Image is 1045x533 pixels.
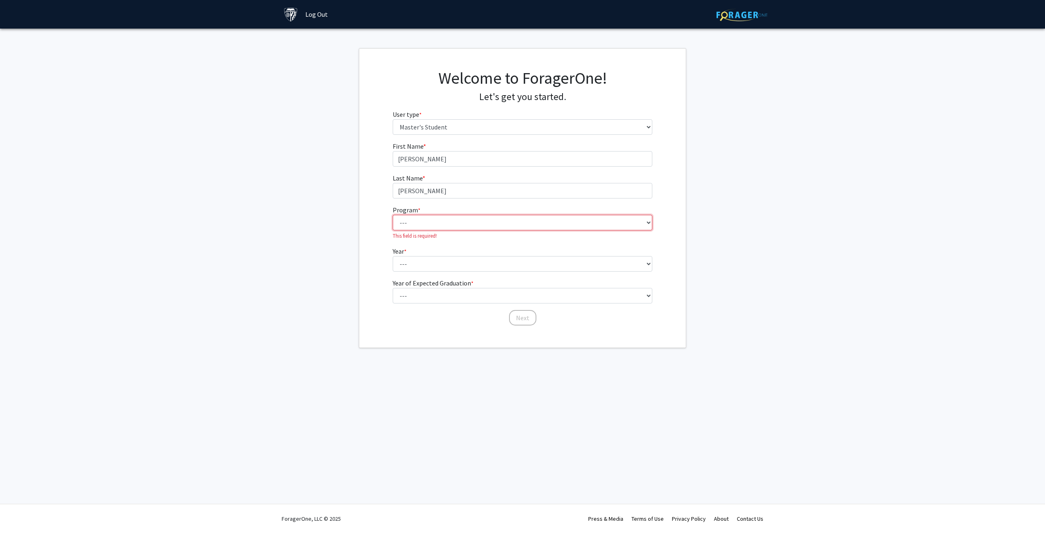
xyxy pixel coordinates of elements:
a: Privacy Policy [672,515,706,522]
p: This field is required! [393,232,653,240]
h4: Let's get you started. [393,91,653,103]
span: First Name [393,142,423,150]
img: ForagerOne Logo [716,9,767,21]
a: Press & Media [588,515,623,522]
a: Terms of Use [631,515,664,522]
label: Year of Expected Graduation [393,278,474,288]
h1: Welcome to ForagerOne! [393,68,653,88]
img: Johns Hopkins University Logo [284,7,298,22]
div: ForagerOne, LLC © 2025 [282,504,341,533]
label: Year [393,246,407,256]
iframe: Chat [6,496,35,527]
a: Contact Us [737,515,763,522]
span: Last Name [393,174,422,182]
label: Program [393,205,420,215]
button: Next [509,310,536,326]
label: User type [393,109,422,119]
a: About [714,515,729,522]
